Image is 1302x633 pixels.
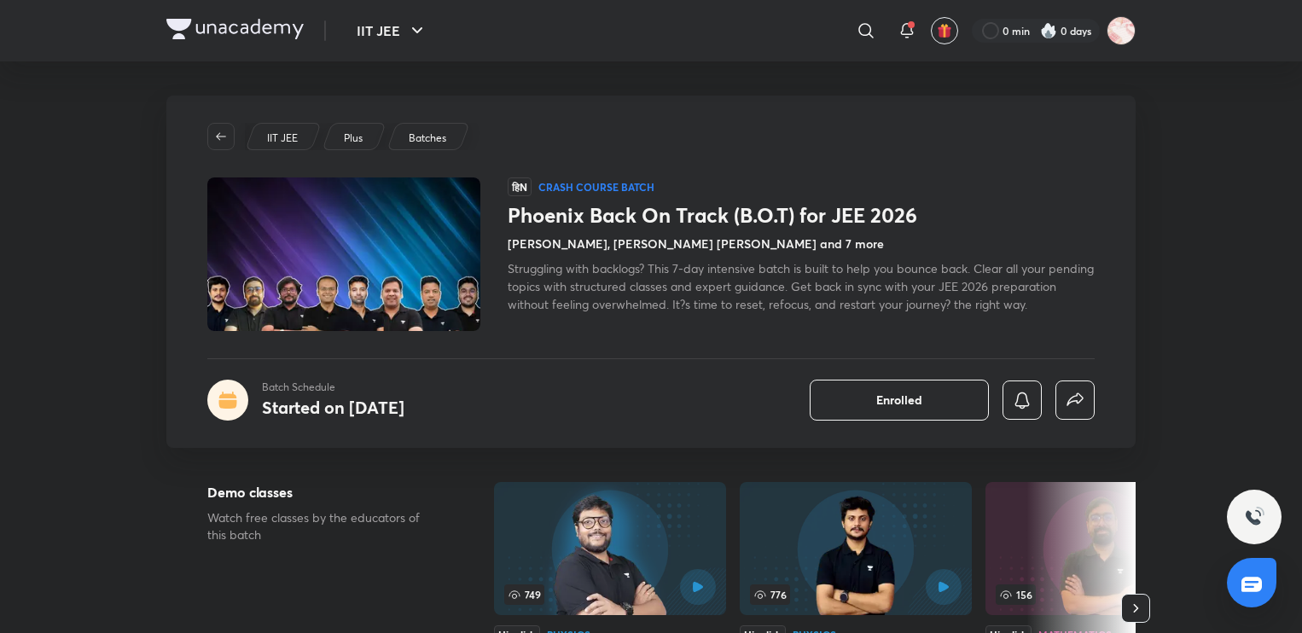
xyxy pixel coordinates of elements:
[508,203,1095,228] h1: Phoenix Back On Track (B.O.T) for JEE 2026
[508,177,532,196] span: हिN
[1244,507,1264,527] img: ttu
[876,392,922,409] span: Enrolled
[750,584,790,605] span: 776
[406,131,450,146] a: Batches
[262,396,404,419] h4: Started on [DATE]
[931,17,958,44] button: avatar
[166,19,304,39] img: Company Logo
[810,380,989,421] button: Enrolled
[508,260,1094,312] span: Struggling with backlogs? This 7-day intensive batch is built to help you bounce back. Clear all ...
[344,131,363,146] p: Plus
[166,19,304,44] a: Company Logo
[937,23,952,38] img: avatar
[504,584,544,605] span: 749
[538,180,654,194] p: Crash course Batch
[207,509,439,543] p: Watch free classes by the educators of this batch
[996,584,1036,605] span: 156
[409,131,446,146] p: Batches
[264,131,301,146] a: IIT JEE
[341,131,366,146] a: Plus
[207,482,439,502] h5: Demo classes
[1107,16,1136,45] img: Kritika Singh
[1040,22,1057,39] img: streak
[267,131,298,146] p: IIT JEE
[205,176,483,333] img: Thumbnail
[346,14,438,48] button: IIT JEE
[508,235,884,253] h4: [PERSON_NAME], [PERSON_NAME] [PERSON_NAME] and 7 more
[262,380,404,395] p: Batch Schedule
